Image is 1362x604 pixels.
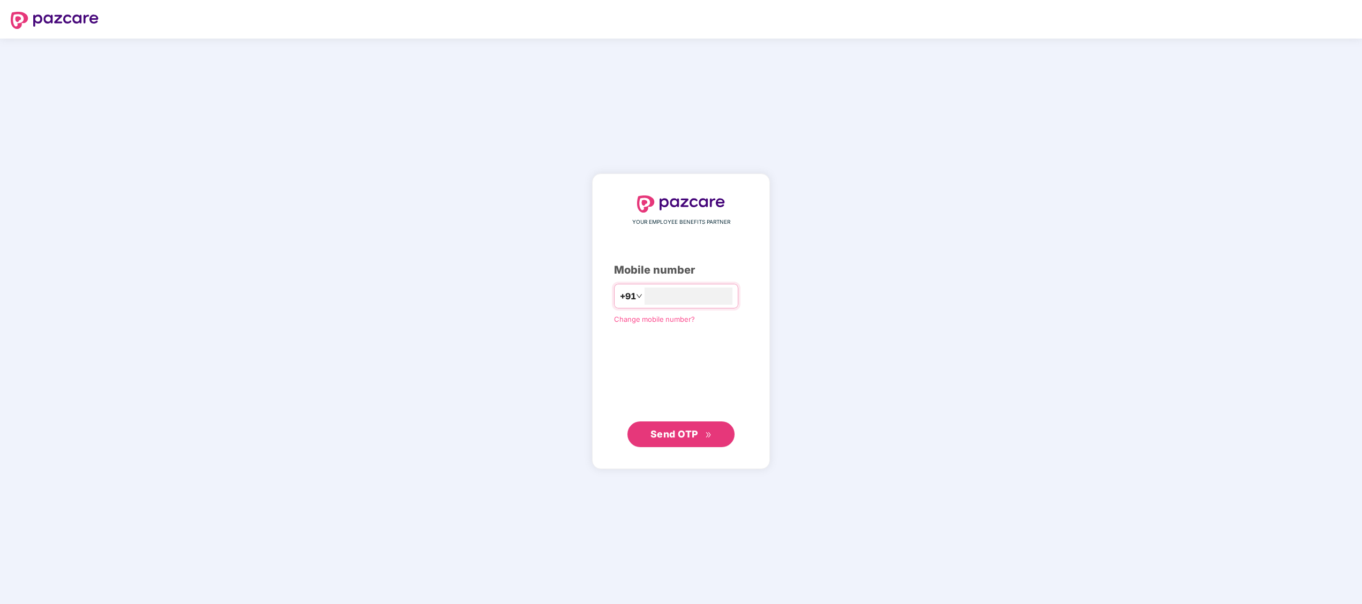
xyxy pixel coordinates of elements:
img: logo [637,195,725,213]
span: down [636,293,642,299]
div: Mobile number [614,262,748,278]
a: Change mobile number? [614,315,695,323]
button: Send OTPdouble-right [627,421,735,447]
span: YOUR EMPLOYEE BENEFITS PARTNER [632,218,730,227]
img: logo [11,12,99,29]
span: double-right [705,432,712,439]
span: Send OTP [650,428,698,440]
span: +91 [620,290,636,303]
